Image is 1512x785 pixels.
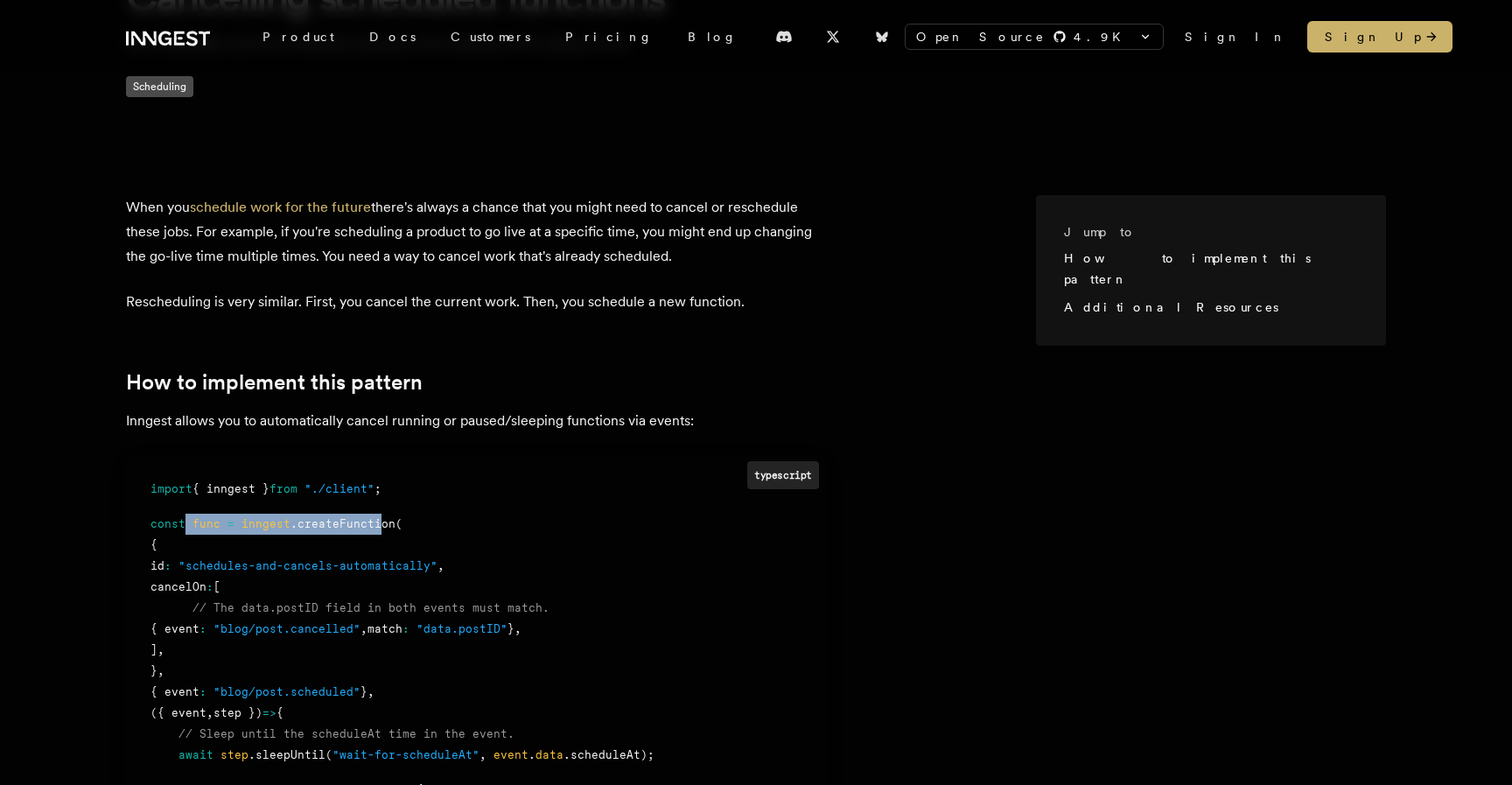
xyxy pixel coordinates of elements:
[227,517,234,530] span: =
[245,21,352,53] div: Product
[192,601,549,614] span: // The data.postID field in both events must match.
[493,748,528,761] span: event
[433,21,548,53] a: Customers
[1064,251,1311,286] a: How to implement this pattern
[178,748,213,761] span: await
[548,21,670,53] a: Pricing
[352,21,433,53] a: Docs
[304,482,374,495] span: "./client"
[916,28,1046,46] span: Open Source
[360,685,367,698] span: }
[206,706,213,719] span: ,
[199,622,206,635] span: :
[1064,300,1278,314] a: Additional Resources
[213,685,360,698] span: "blog/post.scheduled"
[157,664,164,677] span: ,
[150,538,157,551] span: {
[192,517,220,530] span: func
[1307,21,1452,53] a: Sign Up
[178,727,514,740] span: // Sleep until the scheduleAt time in the event.
[126,290,826,314] p: Rescheduling is very similar. First, you cancel the current work. Then, you schedule a new function.
[192,482,269,495] span: { inngest }
[199,685,206,698] span: :
[367,685,374,698] span: ,
[528,748,535,761] span: .
[332,748,479,761] span: "wait-for-scheduleAt"
[150,482,192,495] span: import
[150,559,164,572] span: id
[206,580,213,593] span: :
[126,76,193,97] span: Scheduling
[241,517,290,530] span: inngest
[178,559,437,572] span: "schedules-and-cancels-automatically"
[863,23,901,51] a: Bluesky
[269,482,297,495] span: from
[150,517,185,530] span: const
[150,706,206,719] span: ({ event
[514,622,521,635] span: ,
[290,517,395,530] span: .createFunction
[213,622,360,635] span: "blog/post.cancelled"
[507,622,514,635] span: }
[402,622,409,635] span: :
[157,643,164,656] span: ,
[150,685,199,698] span: { event
[374,482,381,495] span: ;
[1185,28,1286,46] a: Sign In
[814,23,852,51] a: X
[1064,223,1344,241] h3: Jump to
[1074,28,1131,46] span: 4.9 K
[262,706,276,719] span: =>
[126,370,826,395] h2: How to implement this pattern
[213,706,262,719] span: step })
[437,559,444,572] span: ,
[416,622,507,635] span: "data.postID"
[150,664,157,677] span: }
[190,199,371,215] a: schedule work for the future
[248,748,325,761] span: .sleepUntil
[150,643,157,656] span: ]
[747,461,819,488] div: typescript
[395,517,402,530] span: (
[126,409,826,433] p: Inngest allows you to automatically cancel running or paused/sleeping functions via events:
[765,23,803,51] a: Discord
[126,195,826,269] p: When you there's always a chance that you might need to cancel or reschedule these jobs. For exam...
[325,748,332,761] span: (
[563,748,654,761] span: .scheduleAt);
[276,706,283,719] span: {
[479,748,486,761] span: ,
[670,21,754,53] a: Blog
[535,748,563,761] span: data
[360,622,367,635] span: ,
[164,559,171,572] span: :
[150,622,199,635] span: { event
[367,622,402,635] span: match
[150,580,206,593] span: cancelOn
[213,580,220,593] span: [
[220,748,248,761] span: step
